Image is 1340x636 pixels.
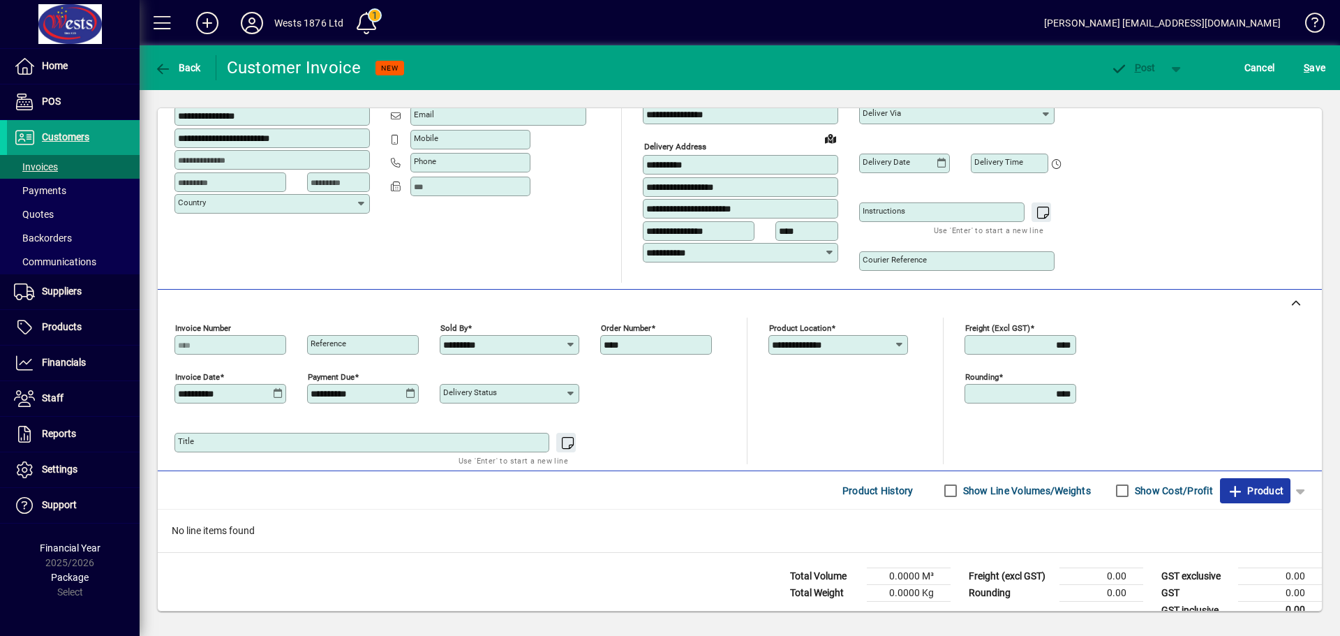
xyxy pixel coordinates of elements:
mat-label: Sold by [440,323,468,333]
td: 0.0000 M³ [867,568,951,585]
span: Financials [42,357,86,368]
mat-label: Instructions [863,206,905,216]
td: GST exclusive [1154,568,1238,585]
mat-label: Payment due [308,372,355,382]
td: 0.00 [1238,585,1322,602]
a: Support [7,488,140,523]
mat-label: Order number [601,323,651,333]
mat-label: Product location [769,323,831,333]
mat-label: Courier Reference [863,255,927,265]
a: Backorders [7,226,140,250]
span: Reports [42,428,76,439]
mat-label: Reference [311,339,346,348]
a: Invoices [7,155,140,179]
mat-label: Delivery time [974,157,1023,167]
span: Communications [14,256,96,267]
button: Cancel [1241,55,1279,80]
td: Freight (excl GST) [962,568,1059,585]
a: Reports [7,417,140,452]
span: Payments [14,185,66,196]
button: Back [151,55,204,80]
span: Back [154,62,201,73]
span: Package [51,572,89,583]
mat-label: Country [178,198,206,207]
span: ave [1304,57,1325,79]
td: 0.0000 Kg [867,585,951,602]
button: Profile [230,10,274,36]
td: Total Volume [783,568,867,585]
mat-label: Invoice number [175,323,231,333]
a: Quotes [7,202,140,226]
span: Quotes [14,209,54,220]
a: Products [7,310,140,345]
span: Cancel [1244,57,1275,79]
mat-label: Phone [414,156,436,166]
span: S [1304,62,1309,73]
td: Rounding [962,585,1059,602]
td: 0.00 [1059,585,1143,602]
mat-hint: Use 'Enter' to start a new line [934,222,1043,238]
mat-label: Rounding [965,372,999,382]
span: Financial Year [40,542,100,554]
div: Customer Invoice [227,57,362,79]
a: Home [7,49,140,84]
a: Staff [7,381,140,416]
a: Settings [7,452,140,487]
span: Support [42,499,77,510]
app-page-header-button: Back [140,55,216,80]
a: Knowledge Base [1295,3,1323,48]
a: Suppliers [7,274,140,309]
label: Show Line Volumes/Weights [960,484,1091,498]
span: Settings [42,464,77,475]
a: View on map [819,127,842,149]
span: Customers [42,131,89,142]
mat-label: Deliver via [863,108,901,118]
span: POS [42,96,61,107]
a: Payments [7,179,140,202]
button: Save [1300,55,1329,80]
mat-label: Delivery status [443,387,497,397]
td: GST inclusive [1154,602,1238,619]
div: [PERSON_NAME] [EMAIL_ADDRESS][DOMAIN_NAME] [1044,12,1281,34]
mat-label: Mobile [414,133,438,143]
mat-label: Freight (excl GST) [965,323,1030,333]
td: 0.00 [1238,602,1322,619]
button: Add [185,10,230,36]
div: No line items found [158,510,1322,552]
td: Total Weight [783,585,867,602]
span: P [1135,62,1141,73]
a: POS [7,84,140,119]
td: 0.00 [1238,568,1322,585]
button: Post [1103,55,1163,80]
label: Show Cost/Profit [1132,484,1213,498]
span: Home [42,60,68,71]
span: Backorders [14,232,72,244]
span: Product [1227,480,1283,502]
mat-label: Invoice date [175,372,220,382]
mat-label: Title [178,436,194,446]
div: Wests 1876 Ltd [274,12,343,34]
td: 0.00 [1059,568,1143,585]
span: Suppliers [42,286,82,297]
button: Product [1220,478,1290,503]
a: Communications [7,250,140,274]
mat-label: Delivery date [863,157,910,167]
a: Financials [7,346,140,380]
span: Products [42,321,82,332]
span: Staff [42,392,64,404]
td: GST [1154,585,1238,602]
span: Invoices [14,161,58,172]
span: ost [1110,62,1156,73]
mat-label: Email [414,110,434,119]
span: Product History [842,480,914,502]
button: Product History [837,478,919,503]
mat-hint: Use 'Enter' to start a new line [459,452,568,468]
span: NEW [381,64,399,73]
